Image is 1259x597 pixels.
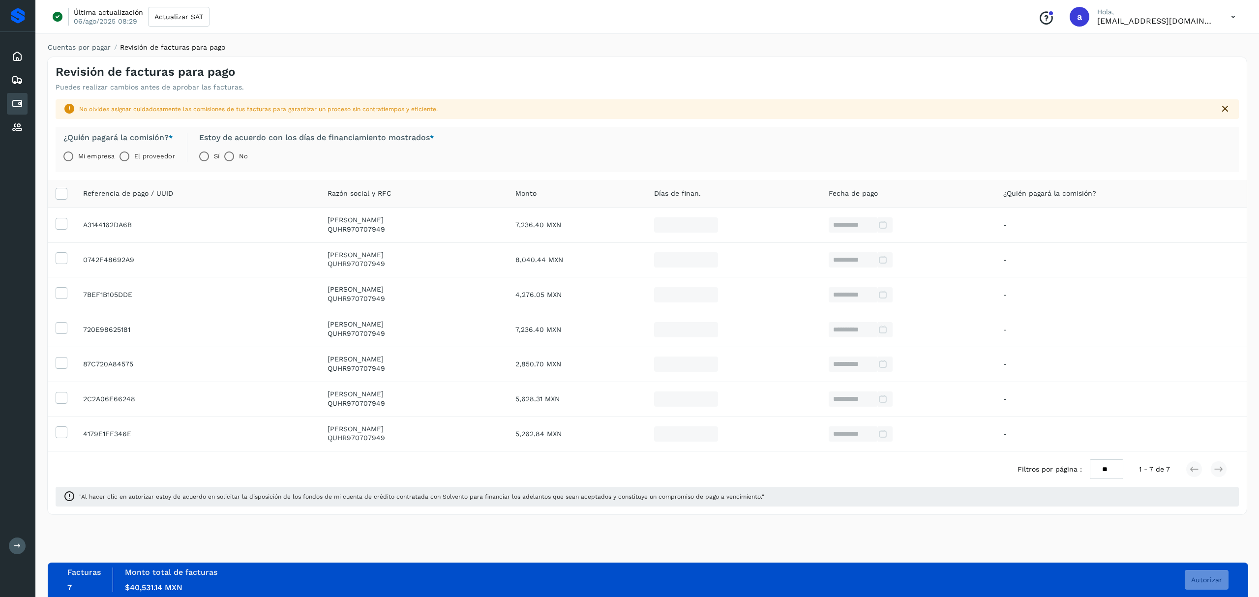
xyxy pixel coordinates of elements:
[1003,291,1007,298] span: -
[328,355,499,363] p: Rubén Quijano herrera
[1191,576,1222,583] span: Autorizar
[47,42,1247,53] nav: breadcrumb
[1003,221,1007,229] span: -
[79,492,1231,501] span: "Al hacer clic en autorizar estoy de acuerdo en solicitar la disposición de los fondos de mi cuen...
[328,399,385,407] span: QUHR970707949
[328,434,385,442] span: QUHR970707949
[148,7,210,27] button: Actualizar SAT
[83,256,134,264] span: BFC29E21-2448-4573-AE96-0742F48692A9
[239,147,248,166] label: No
[328,251,499,259] p: Rubén Quijano herrera
[328,390,499,398] p: Rubén Quijano herrera
[328,188,391,199] span: Razón social y RFC
[67,567,101,577] label: Facturas
[78,147,115,166] label: Mi empresa
[1003,430,1007,438] span: -
[154,13,203,20] span: Actualizar SAT
[328,216,499,224] p: Rubén Quijano herrera
[328,295,385,302] span: QUHR970707949
[56,65,235,79] h4: Revisión de facturas para pago
[508,382,647,417] td: 5,628.31 MXN
[120,43,225,51] span: Revisión de facturas para pago
[508,242,647,277] td: 8,040.44 MXN
[83,430,131,438] span: 6CE4DB28-7934-4DF1-8EF6-4179E1FF346E
[328,364,385,372] span: QUHR970707949
[1003,326,1007,333] span: -
[1097,8,1215,16] p: Hola,
[214,147,219,166] label: Sí
[328,260,385,268] span: QUHR970707949
[63,133,175,143] label: ¿Quién pagará la comisión?
[328,329,385,337] span: QUHR970707949
[56,83,244,91] p: Puedes realizar cambios antes de aprobar las facturas.
[7,93,28,115] div: Cuentas por pagar
[328,225,385,233] span: QUHR970707949
[1139,464,1170,475] span: 1 - 7 de 7
[1003,188,1096,199] span: ¿Quién pagará la comisión?
[74,17,137,26] p: 06/ago/2025 08:29
[508,208,647,242] td: 7,236.40 MXN
[1003,256,1007,264] span: -
[125,583,182,592] span: $40,531.14 MXN
[7,46,28,67] div: Inicio
[1018,464,1082,475] span: Filtros por página :
[67,583,72,592] span: 7
[79,105,1211,114] div: No olvides asignar cuidadosamente las comisiones de tus facturas para garantizar un proceso sin c...
[48,43,111,51] a: Cuentas por pagar
[7,69,28,91] div: Embarques
[1097,16,1215,26] p: acruz@pakmailcentrooperativo.com
[515,188,537,199] span: Monto
[83,326,130,333] span: 1BB73968-CC91-490A-92AE-720E98625181
[83,291,132,298] span: FDB90373-979D-46B3-B252-7BEF1B105DDE
[328,285,499,294] p: Rubén Quijano herrera
[508,312,647,347] td: 7,236.40 MXN
[508,417,647,451] td: 5,262.84 MXN
[1003,395,1007,403] span: -
[829,188,878,199] span: Fecha de pago
[508,277,647,312] td: 4,276.05 MXN
[83,188,173,199] span: Referencia de pago / UUID
[7,117,28,138] div: Proveedores
[199,133,434,143] label: Estoy de acuerdo con los días de financiamiento mostrados
[83,360,133,368] span: DB9930BB-3CA5-4D9E-AD1A-87C720A84575
[83,395,135,403] span: CC6BECC1-5558-49B2-9E0B-2C2A06E66248
[1185,570,1229,590] button: Autorizar
[654,188,701,199] span: Días de finan.
[125,567,217,577] label: Monto total de facturas
[508,347,647,382] td: 2,850.70 MXN
[134,147,175,166] label: El proveedor
[328,320,499,328] p: Rubén Quijano herrera
[328,425,499,433] p: Rubén Quijano herrera
[74,8,143,17] p: Última actualización
[83,221,132,229] span: B58302D0-1C65-4AB6-B547-A3144162DA6B
[1003,360,1007,368] span: -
